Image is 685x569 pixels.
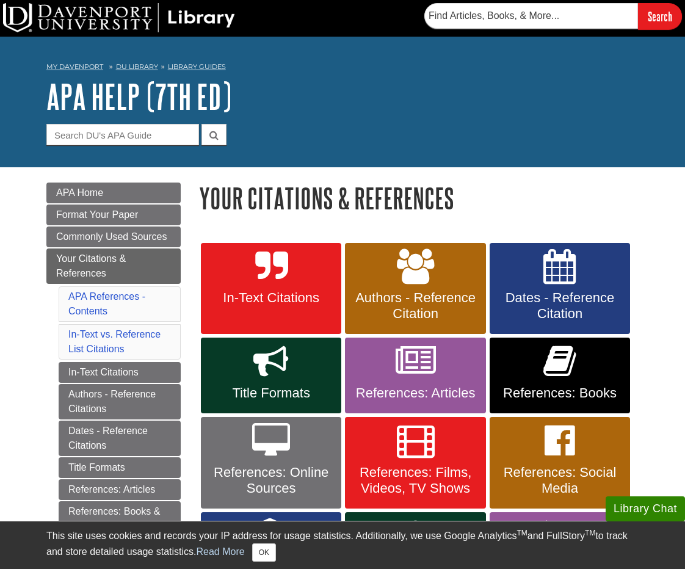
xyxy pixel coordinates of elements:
span: Dates - Reference Citation [499,290,621,322]
span: Authors - Reference Citation [354,290,476,322]
a: Dates - Reference Citation [490,243,630,335]
span: References: Articles [354,385,476,401]
span: Commonly Used Sources [56,231,167,242]
a: Title Formats [201,338,341,413]
a: Read More [196,546,244,557]
span: References: Social Media [499,465,621,496]
a: Commonly Used Sources [46,227,181,247]
span: Title Formats [210,385,332,401]
a: References: Online Sources [201,417,341,509]
span: References: Books [499,385,621,401]
a: In-Text Citations [201,243,341,335]
a: References: Articles [59,479,181,500]
a: APA Help (7th Ed) [46,78,231,115]
a: APA Home [46,183,181,203]
span: Your Citations & References [56,253,126,278]
span: References: Films, Videos, TV Shows [354,465,476,496]
a: DU Library [116,62,158,71]
a: References: Books & E-books [59,501,181,537]
a: In-Text vs. Reference List Citations [68,329,161,354]
input: Search DU's APA Guide [46,124,199,145]
a: In-Text Citations [59,362,181,383]
a: Authors - Reference Citation [345,243,485,335]
button: Library Chat [606,496,685,521]
a: Library Guides [168,62,226,71]
button: Close [252,543,276,562]
a: Title Formats [59,457,181,478]
input: Find Articles, Books, & More... [424,3,638,29]
form: Searches DU Library's articles, books, and more [424,3,682,29]
span: References: Online Sources [210,465,332,496]
input: Search [638,3,682,29]
a: Authors - Reference Citations [59,384,181,419]
a: My Davenport [46,62,103,72]
a: Your Citations & References [46,248,181,284]
sup: TM [585,529,595,537]
span: In-Text Citations [210,290,332,306]
span: Format Your Paper [56,209,138,220]
img: DU Library [3,3,235,32]
h1: Your Citations & References [199,183,639,214]
span: APA Home [56,187,103,198]
a: Format Your Paper [46,205,181,225]
a: APA References - Contents [68,291,145,316]
a: References: Films, Videos, TV Shows [345,417,485,509]
a: References: Books [490,338,630,413]
sup: TM [516,529,527,537]
a: References: Articles [345,338,485,413]
a: References: Social Media [490,417,630,509]
div: This site uses cookies and records your IP address for usage statistics. Additionally, we use Goo... [46,529,639,562]
a: Dates - Reference Citations [59,421,181,456]
nav: breadcrumb [46,59,639,78]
